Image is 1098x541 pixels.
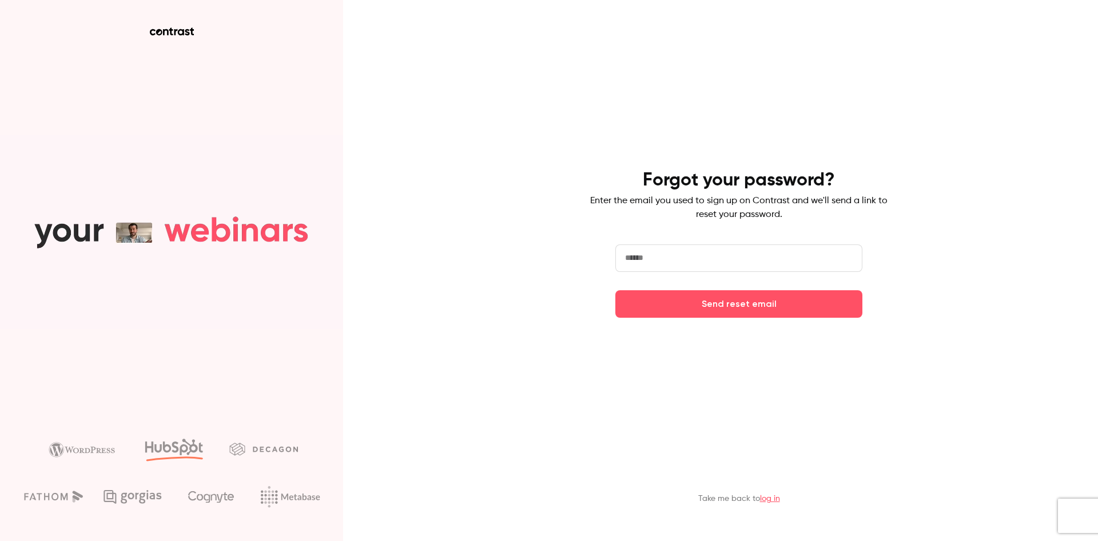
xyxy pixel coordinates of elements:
img: decagon [229,443,298,455]
h4: Forgot your password? [643,169,835,192]
a: log in [760,495,780,503]
button: Send reset email [615,290,862,318]
p: Enter the email you used to sign up on Contrast and we'll send a link to reset your password. [590,194,888,222]
p: Take me back to [698,493,780,504]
